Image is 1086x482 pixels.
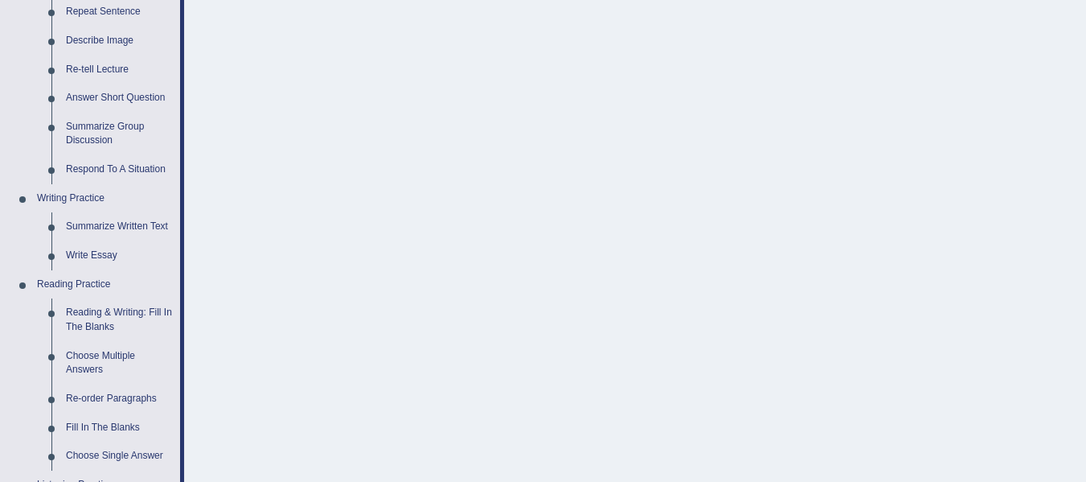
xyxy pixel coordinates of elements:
a: Reading & Writing: Fill In The Blanks [59,299,180,341]
a: Re-tell Lecture [59,56,180,84]
a: Writing Practice [30,184,180,213]
a: Summarize Group Discussion [59,113,180,155]
a: Summarize Written Text [59,212,180,241]
a: Write Essay [59,241,180,270]
a: Answer Short Question [59,84,180,113]
a: Describe Image [59,27,180,56]
a: Choose Single Answer [59,442,180,471]
a: Choose Multiple Answers [59,342,180,385]
a: Re-order Paragraphs [59,385,180,414]
a: Respond To A Situation [59,155,180,184]
a: Reading Practice [30,270,180,299]
a: Fill In The Blanks [59,414,180,443]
